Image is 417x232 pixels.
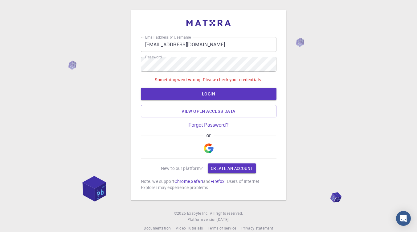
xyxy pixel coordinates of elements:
[203,133,214,138] span: or
[176,225,203,231] a: Video Tutorials
[211,178,224,184] a: Firefox
[176,226,203,230] span: Video Tutorials
[241,226,273,230] span: Privacy statement
[155,77,263,83] p: Something went wrong. Please check your credentials.
[141,88,276,100] button: LOGIN
[144,225,171,231] a: Documentation
[208,225,236,231] a: Terms of service
[208,163,256,173] a: Create an account
[187,211,209,216] span: Exabyte Inc.
[217,217,230,223] a: [DATE].
[145,54,161,60] label: Password
[187,217,217,223] span: Platform version
[396,211,411,226] div: Open Intercom Messenger
[204,143,214,153] img: Google
[191,178,203,184] a: Safari
[208,226,236,230] span: Terms of service
[145,35,191,40] label: Email address or Username
[144,226,171,230] span: Documentation
[217,217,230,222] span: [DATE] .
[141,105,276,117] a: View open access data
[189,122,229,128] a: Forgot Password?
[210,210,243,217] span: All rights reserved.
[174,210,187,217] span: © 2025
[187,210,209,217] a: Exabyte Inc.
[161,165,203,171] p: New to our platform?
[241,225,273,231] a: Privacy statement
[141,178,276,191] p: Note: we support , and . Users of Internet Explorer may experience problems.
[174,178,190,184] a: Chrome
